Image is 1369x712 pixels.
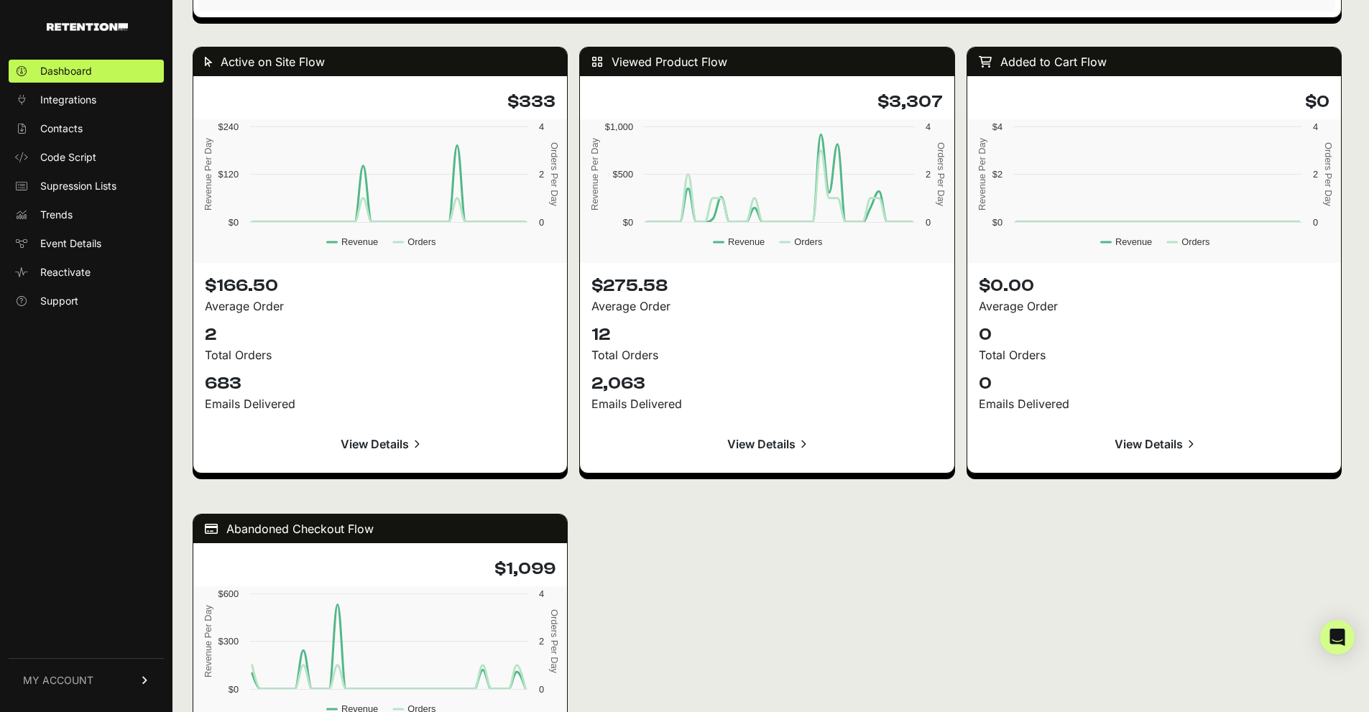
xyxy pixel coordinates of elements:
[193,514,567,543] div: Abandoned Checkout Flow
[623,217,633,228] text: $0
[47,23,128,31] img: Retention.com
[979,274,1329,297] p: $0.00
[40,64,92,78] span: Dashboard
[992,217,1002,228] text: $0
[605,121,633,132] text: $1,000
[539,588,544,599] text: 4
[926,121,931,132] text: 4
[203,604,213,678] text: Revenue Per Day
[591,91,942,114] h4: $3,307
[218,121,239,132] text: $240
[936,142,946,206] text: Orders Per Day
[992,169,1002,180] text: $2
[539,684,544,695] text: 0
[549,609,560,673] text: Orders Per Day
[40,93,96,107] span: Integrations
[549,142,560,206] text: Orders Per Day
[539,169,544,180] text: 2
[9,146,164,169] a: Code Script
[203,137,213,211] text: Revenue Per Day
[728,236,765,247] text: Revenue
[591,323,942,346] p: 12
[1313,169,1318,180] text: 2
[591,346,942,364] div: Total Orders
[205,372,556,395] p: 683
[539,217,544,228] text: 0
[9,261,164,284] a: Reactivate
[9,175,164,198] a: Supression Lists
[591,395,942,412] div: Emails Delivered
[229,684,239,695] text: $0
[589,137,600,211] text: Revenue Per Day
[40,179,116,193] span: Supression Lists
[591,372,942,395] p: 2,063
[205,91,556,114] h4: $333
[1181,236,1209,247] text: Orders
[795,236,823,247] text: Orders
[539,636,544,647] text: 2
[40,150,96,165] span: Code Script
[205,427,556,461] a: View Details
[992,121,1002,132] text: $4
[9,117,164,140] a: Contacts
[967,47,1341,76] div: Added to Cart Flow
[591,274,942,297] p: $275.58
[218,636,239,647] text: $300
[205,323,556,346] p: 2
[9,232,164,255] a: Event Details
[979,395,1329,412] div: Emails Delivered
[976,137,987,211] text: Revenue Per Day
[9,658,164,702] a: MY ACCOUNT
[40,265,91,279] span: Reactivate
[979,346,1329,364] div: Total Orders
[926,169,931,180] text: 2
[979,323,1329,346] p: 0
[926,217,931,228] text: 0
[1313,217,1318,228] text: 0
[205,274,556,297] p: $166.50
[40,121,83,136] span: Contacts
[40,294,78,308] span: Support
[23,673,93,688] span: MY ACCOUNT
[1323,142,1334,206] text: Orders Per Day
[591,427,942,461] a: View Details
[205,297,556,315] div: Average Order
[1313,121,1318,132] text: 4
[205,395,556,412] div: Emails Delivered
[580,47,954,76] div: Viewed Product Flow
[9,203,164,226] a: Trends
[539,121,544,132] text: 4
[193,47,567,76] div: Active on Site Flow
[218,588,239,599] text: $600
[979,297,1329,315] div: Average Order
[205,558,556,581] h4: $1,099
[40,208,73,222] span: Trends
[979,427,1329,461] a: View Details
[218,169,239,180] text: $120
[1320,620,1355,655] div: Open Intercom Messenger
[613,169,633,180] text: $500
[205,346,556,364] div: Total Orders
[1115,236,1152,247] text: Revenue
[979,372,1329,395] p: 0
[591,297,942,315] div: Average Order
[9,88,164,111] a: Integrations
[9,60,164,83] a: Dashboard
[40,236,101,251] span: Event Details
[341,236,378,247] text: Revenue
[9,290,164,313] a: Support
[229,217,239,228] text: $0
[407,236,435,247] text: Orders
[979,91,1329,114] h4: $0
